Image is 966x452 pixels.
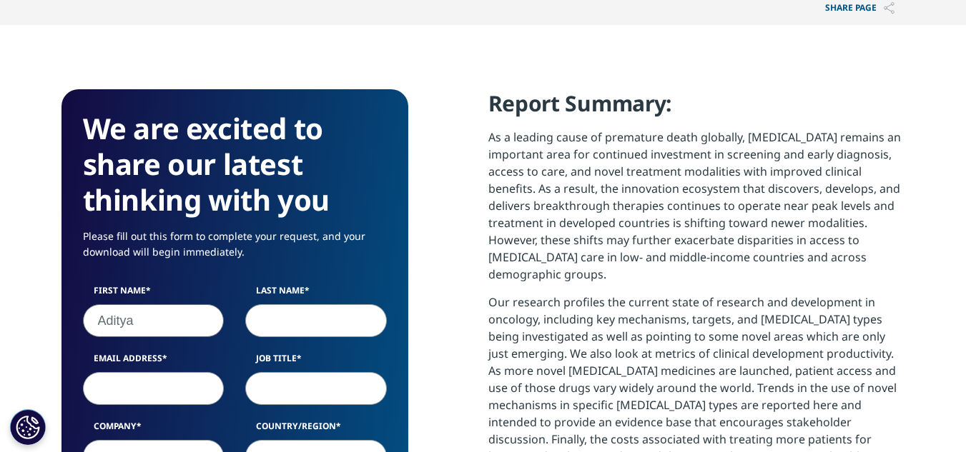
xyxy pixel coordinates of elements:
[83,420,225,440] label: Company
[245,352,387,372] label: Job Title
[10,409,46,445] button: Cookies Settings
[245,284,387,304] label: Last Name
[83,352,225,372] label: Email Address
[488,129,905,293] p: As a leading cause of premature death globally, [MEDICAL_DATA] remains an important area for cont...
[245,420,387,440] label: Country/Region
[83,284,225,304] label: First Name
[83,111,387,218] h3: We are excited to share our latest thinking with you
[884,2,894,14] img: Share PAGE
[488,89,905,129] h4: Report Summary:
[83,228,387,271] p: Please fill out this form to complete your request, and your download will begin immediately.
